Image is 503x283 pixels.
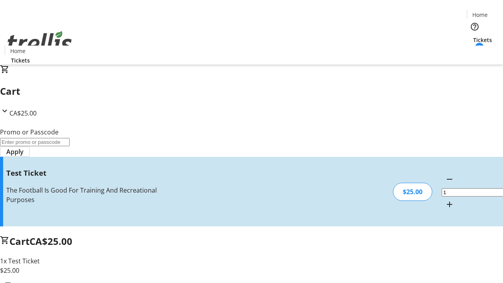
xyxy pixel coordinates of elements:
[473,36,492,44] span: Tickets
[442,197,457,212] button: Increment by one
[10,47,26,55] span: Home
[467,44,483,60] button: Cart
[467,19,483,35] button: Help
[393,183,432,201] div: $25.00
[11,56,30,64] span: Tickets
[6,147,24,156] span: Apply
[5,22,75,62] img: Orient E2E Organization ZwS7lenqNW's Logo
[467,11,492,19] a: Home
[6,167,178,178] h3: Test Ticket
[5,56,36,64] a: Tickets
[442,171,457,187] button: Decrement by one
[5,47,30,55] a: Home
[472,11,488,19] span: Home
[29,235,72,248] span: CA$25.00
[6,186,178,204] div: The Football Is Good For Training And Recreational Purposes
[467,36,498,44] a: Tickets
[9,109,37,118] span: CA$25.00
